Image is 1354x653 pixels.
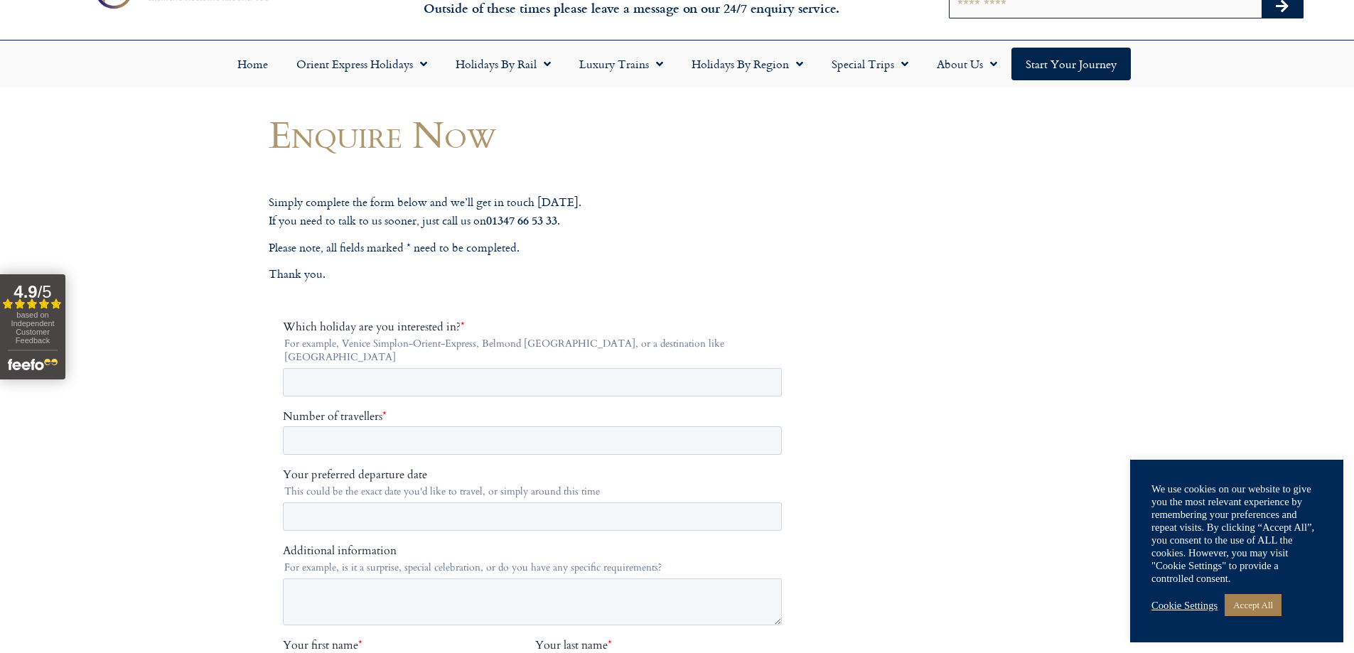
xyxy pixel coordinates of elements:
[1225,594,1282,616] a: Accept All
[223,48,282,80] a: Home
[269,113,802,155] h1: Enquire Now
[1011,48,1131,80] a: Start your Journey
[441,48,565,80] a: Holidays by Rail
[4,535,13,544] input: By telephone
[4,517,13,526] input: By email
[16,514,59,530] span: By email
[1151,482,1322,585] div: We use cookies on our website to give you the most relevant experience by remembering your prefer...
[486,212,557,228] strong: 01347 66 53 33
[923,48,1011,80] a: About Us
[677,48,817,80] a: Holidays by Region
[565,48,677,80] a: Luxury Trains
[7,48,1347,80] nav: Menu
[269,193,802,230] p: Simply complete the form below and we’ll get in touch [DATE]. If you need to talk to us sooner, j...
[1151,599,1218,612] a: Cookie Settings
[269,239,802,257] p: Please note, all fields marked * need to be completed.
[282,48,441,80] a: Orient Express Holidays
[252,318,325,333] span: Your last name
[16,533,80,549] span: By telephone
[269,265,802,284] p: Thank you.
[817,48,923,80] a: Special Trips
